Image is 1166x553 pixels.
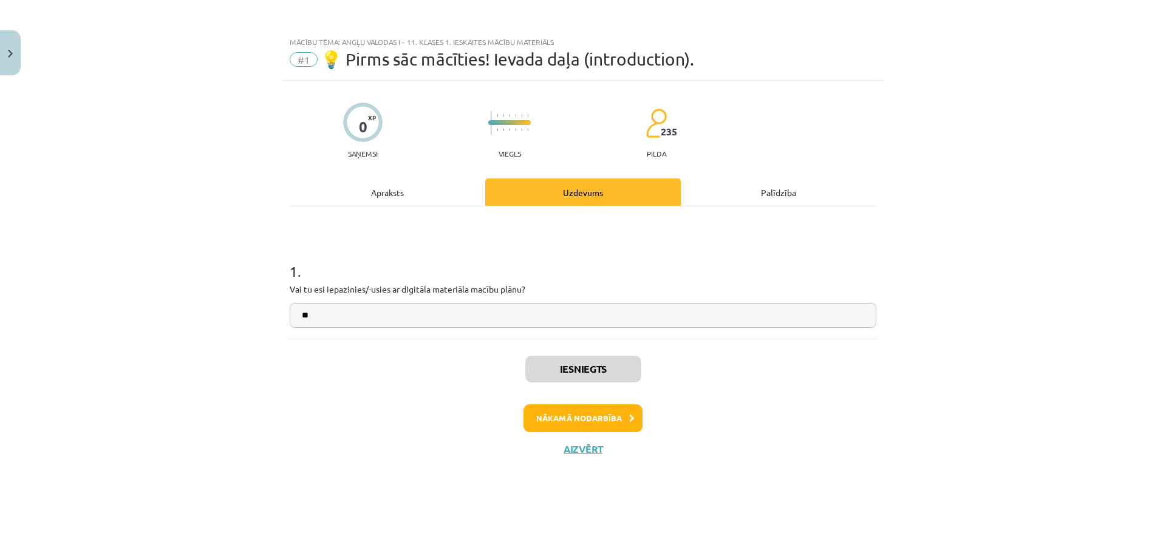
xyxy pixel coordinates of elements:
div: Uzdevums [485,178,681,206]
img: icon-short-line-57e1e144782c952c97e751825c79c345078a6d821885a25fce030b3d8c18986b.svg [521,128,522,131]
img: icon-short-line-57e1e144782c952c97e751825c79c345078a6d821885a25fce030b3d8c18986b.svg [497,128,498,131]
p: Vai tu esi iepazinies/-usies ar digitāla materiāla macību plānu? [290,283,876,296]
p: Saņemsi [343,149,383,158]
div: 0 [359,118,367,135]
div: Apraksts [290,178,485,206]
span: 235 [661,126,677,137]
img: icon-short-line-57e1e144782c952c97e751825c79c345078a6d821885a25fce030b3d8c18986b.svg [521,114,522,117]
img: icon-short-line-57e1e144782c952c97e751825c79c345078a6d821885a25fce030b3d8c18986b.svg [503,114,504,117]
img: icon-close-lesson-0947bae3869378f0d4975bcd49f059093ad1ed9edebbc8119c70593378902aed.svg [8,50,13,58]
img: icon-short-line-57e1e144782c952c97e751825c79c345078a6d821885a25fce030b3d8c18986b.svg [503,128,504,131]
img: icon-short-line-57e1e144782c952c97e751825c79c345078a6d821885a25fce030b3d8c18986b.svg [527,114,528,117]
button: Nākamā nodarbība [523,404,643,432]
img: icon-short-line-57e1e144782c952c97e751825c79c345078a6d821885a25fce030b3d8c18986b.svg [515,128,516,131]
img: icon-short-line-57e1e144782c952c97e751825c79c345078a6d821885a25fce030b3d8c18986b.svg [509,128,510,131]
img: icon-long-line-d9ea69661e0d244f92f715978eff75569469978d946b2353a9bb055b3ed8787d.svg [491,111,492,135]
h1: 1 . [290,242,876,279]
p: Viegls [499,149,521,158]
img: icon-short-line-57e1e144782c952c97e751825c79c345078a6d821885a25fce030b3d8c18986b.svg [527,128,528,131]
span: XP [368,114,376,121]
img: icon-short-line-57e1e144782c952c97e751825c79c345078a6d821885a25fce030b3d8c18986b.svg [515,114,516,117]
img: icon-short-line-57e1e144782c952c97e751825c79c345078a6d821885a25fce030b3d8c18986b.svg [509,114,510,117]
img: icon-short-line-57e1e144782c952c97e751825c79c345078a6d821885a25fce030b3d8c18986b.svg [497,114,498,117]
div: Palīdzība [681,178,876,206]
span: #1 [290,52,318,67]
p: pilda [647,149,666,158]
img: students-c634bb4e5e11cddfef0936a35e636f08e4e9abd3cc4e673bd6f9a4125e45ecb1.svg [646,108,667,138]
button: Aizvērt [560,443,606,455]
button: Iesniegts [525,356,641,382]
div: Mācību tēma: Angļu valodas i - 11. klases 1. ieskaites mācību materiāls [290,38,876,46]
span: 💡 Pirms sāc mācīties! Ievada daļa (introduction). [321,49,694,69]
